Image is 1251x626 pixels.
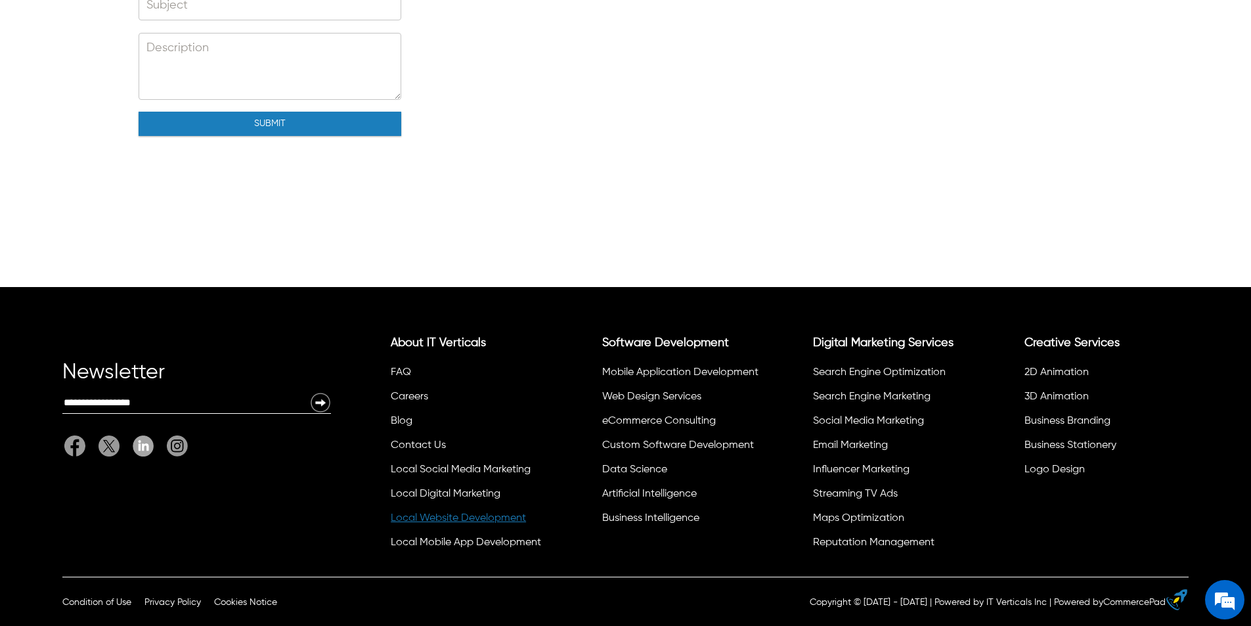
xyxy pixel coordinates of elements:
[813,489,898,499] a: Streaming TV Ads
[1022,363,1182,387] li: 2D Animation
[602,337,729,349] a: Software Development
[602,391,701,402] a: Web Design Services
[813,464,910,475] a: Influencer Marketing
[602,464,667,475] a: Data Science
[389,387,548,411] li: Careers
[389,363,548,387] li: FAQ
[600,436,760,460] li: Custom Software Development
[389,508,548,533] li: Local Website Development
[126,436,160,457] a: Linkedin
[1049,596,1051,609] div: |
[1024,391,1089,402] a: 3D Animation
[160,436,188,457] a: It Verticals Instagram
[600,460,760,484] li: Data Science
[389,436,548,460] li: Contact Us
[813,391,931,402] a: Search Engine Marketing
[600,508,760,533] li: Business Intelligence
[1024,416,1110,426] a: Business Branding
[600,363,760,387] li: Mobile Application Development
[391,416,412,426] a: Blog
[92,436,126,457] a: Twitter
[600,484,760,508] li: Artificial Intelligence
[811,436,971,460] li: Email Marketing
[810,596,1047,609] p: Copyright © [DATE] - [DATE] | Powered by IT Verticals Inc
[389,411,548,436] li: Blog
[811,363,971,387] li: Search Engine Optimization
[813,537,934,548] a: Reputation Management
[139,112,401,136] button: Submit
[7,359,250,405] textarea: Type your message and click 'Submit'
[1054,596,1166,609] div: Powered by
[811,533,971,557] li: Reputation Management
[310,392,331,413] img: Newsletter Submit
[1166,589,1187,610] img: eCommerce builder by CommercePad
[68,74,221,91] div: Leave a message
[391,489,500,499] a: Local Digital Marketing
[1022,387,1182,411] li: 3D Animation
[391,367,411,378] a: FAQ
[1024,367,1089,378] a: 2D Animation
[813,367,946,378] a: Search Engine Optimization
[602,489,697,499] a: Artificial Intelligence
[133,436,154,456] img: Linkedin
[811,484,971,508] li: Streaming TV Ads
[811,387,971,411] li: Search Engine Marketing
[813,440,888,451] a: Email Marketing
[64,436,92,457] a: Facebook
[1022,460,1182,484] li: Logo Design
[602,367,758,378] a: Mobile Application Development
[391,391,428,402] a: Careers
[28,166,229,298] span: We are offline. Please leave us a message.
[1169,589,1187,615] a: eCommerce builder by CommercePad
[389,533,548,557] li: Local Mobile App Development
[64,436,85,457] img: Facebook
[811,460,971,484] li: Influencer Marketing
[813,337,954,349] a: Digital Marketing Services
[103,344,167,353] em: Driven by SalesIQ
[1024,464,1085,475] a: Logo Design
[391,337,486,349] a: About IT Verticals
[391,440,446,451] a: Contact Us
[600,411,760,436] li: eCommerce Consulting
[99,436,120,457] img: Twitter
[91,345,100,353] img: salesiqlogo_leal7QplfZFryJ6FIlVepeu7OftD7mt8q6exU6-34PB8prfIgodN67KcxXM9Y7JQ_.png
[144,598,201,607] a: Privacy Policy
[600,387,760,411] li: Web Design Services
[1022,411,1182,436] li: Business Branding
[811,508,971,533] li: Maps Optimization
[1024,337,1120,349] a: Creative Services
[1022,436,1182,460] li: Business Stationery
[22,79,55,86] img: logo_Zg8I0qSkbAqR2WFHt3p6CTuqpyXMFPubPcD2OT02zFN43Cy9FUNNG3NEPhM_Q1qe_.png
[1024,440,1116,451] a: Business Stationery
[1103,598,1166,607] a: CommercePad
[391,464,531,475] a: Local Social Media Marketing
[389,484,548,508] li: Local Digital Marketing
[62,598,131,607] a: Condition of Use
[192,405,238,422] em: Submit
[391,513,526,524] a: Local Website Development
[215,7,247,38] div: Minimize live chat window
[167,436,188,457] img: It Verticals Instagram
[602,440,754,451] a: Custom Software Development
[214,598,277,607] a: Cookies Notice
[389,460,548,484] li: Local Social Media Marketing
[813,513,904,524] a: Maps Optimization
[391,537,541,548] a: Local Mobile App Development
[602,513,699,524] a: Business Intelligence
[602,416,716,426] a: eCommerce Consulting
[813,416,924,426] a: Social Media Marketing
[811,411,971,436] li: Social Media Marketing
[62,366,331,392] div: Newsletter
